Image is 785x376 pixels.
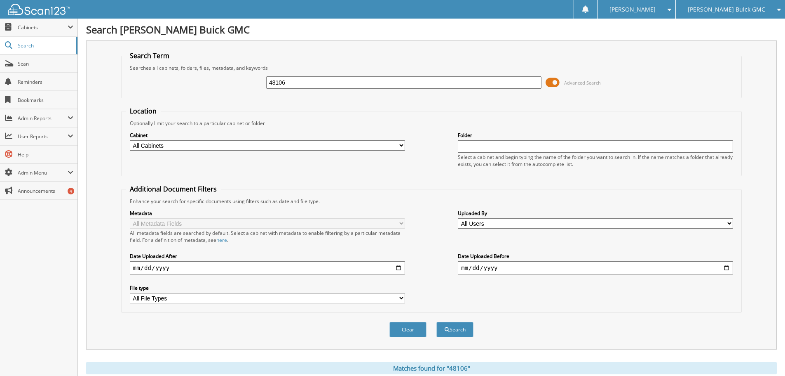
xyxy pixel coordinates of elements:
[688,7,765,12] span: [PERSON_NAME] Buick GMC
[68,188,74,194] div: 4
[18,24,68,31] span: Cabinets
[18,151,73,158] span: Help
[458,261,733,274] input: end
[130,229,405,244] div: All metadata fields are searched by default. Select a cabinet with metadata to enable filtering b...
[126,120,737,127] div: Optionally limit your search to a particular cabinet or folder
[130,253,405,260] label: Date Uploaded After
[18,42,72,49] span: Search
[126,184,221,194] legend: Additional Document Filters
[458,132,733,139] label: Folder
[564,80,601,86] span: Advanced Search
[126,198,737,205] div: Enhance your search for specific documents using filters such as date and file type.
[18,133,68,140] span: User Reports
[18,60,73,67] span: Scan
[389,322,426,337] button: Clear
[8,4,70,15] img: scan123-logo-white.svg
[126,64,737,71] div: Searches all cabinets, folders, files, metadata, and keywords
[18,97,73,104] span: Bookmarks
[86,23,777,36] h1: Search [PERSON_NAME] Buick GMC
[458,253,733,260] label: Date Uploaded Before
[216,236,227,244] a: here
[18,169,68,176] span: Admin Menu
[436,322,473,337] button: Search
[609,7,656,12] span: [PERSON_NAME]
[130,261,405,274] input: start
[126,51,173,60] legend: Search Term
[130,284,405,291] label: File type
[130,132,405,139] label: Cabinet
[458,154,733,168] div: Select a cabinet and begin typing the name of the folder you want to search in. If the name match...
[86,362,777,374] div: Matches found for "48106"
[18,115,68,122] span: Admin Reports
[18,78,73,85] span: Reminders
[130,210,405,217] label: Metadata
[18,187,73,194] span: Announcements
[126,106,161,116] legend: Location
[458,210,733,217] label: Uploaded By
